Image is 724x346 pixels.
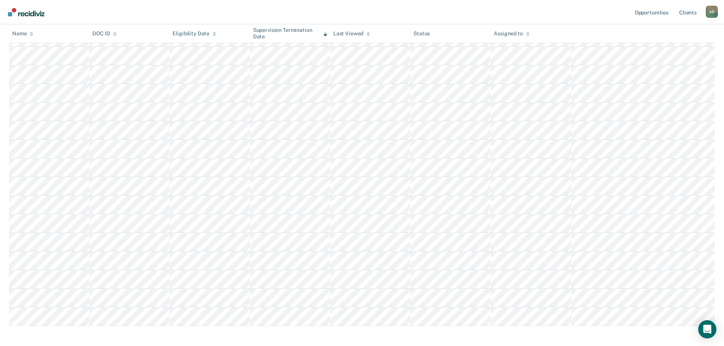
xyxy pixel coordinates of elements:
div: DOC ID [92,30,117,37]
div: Status [413,30,430,37]
div: Eligibility Date [173,30,216,37]
div: Assigned to [494,30,529,37]
div: Supervision Termination Date [253,27,327,40]
div: A R [706,6,718,18]
div: Open Intercom Messenger [698,320,716,338]
img: Recidiviz [8,8,44,16]
div: Name [12,30,33,37]
div: Last Viewed [333,30,370,37]
button: Profile dropdown button [706,6,718,18]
